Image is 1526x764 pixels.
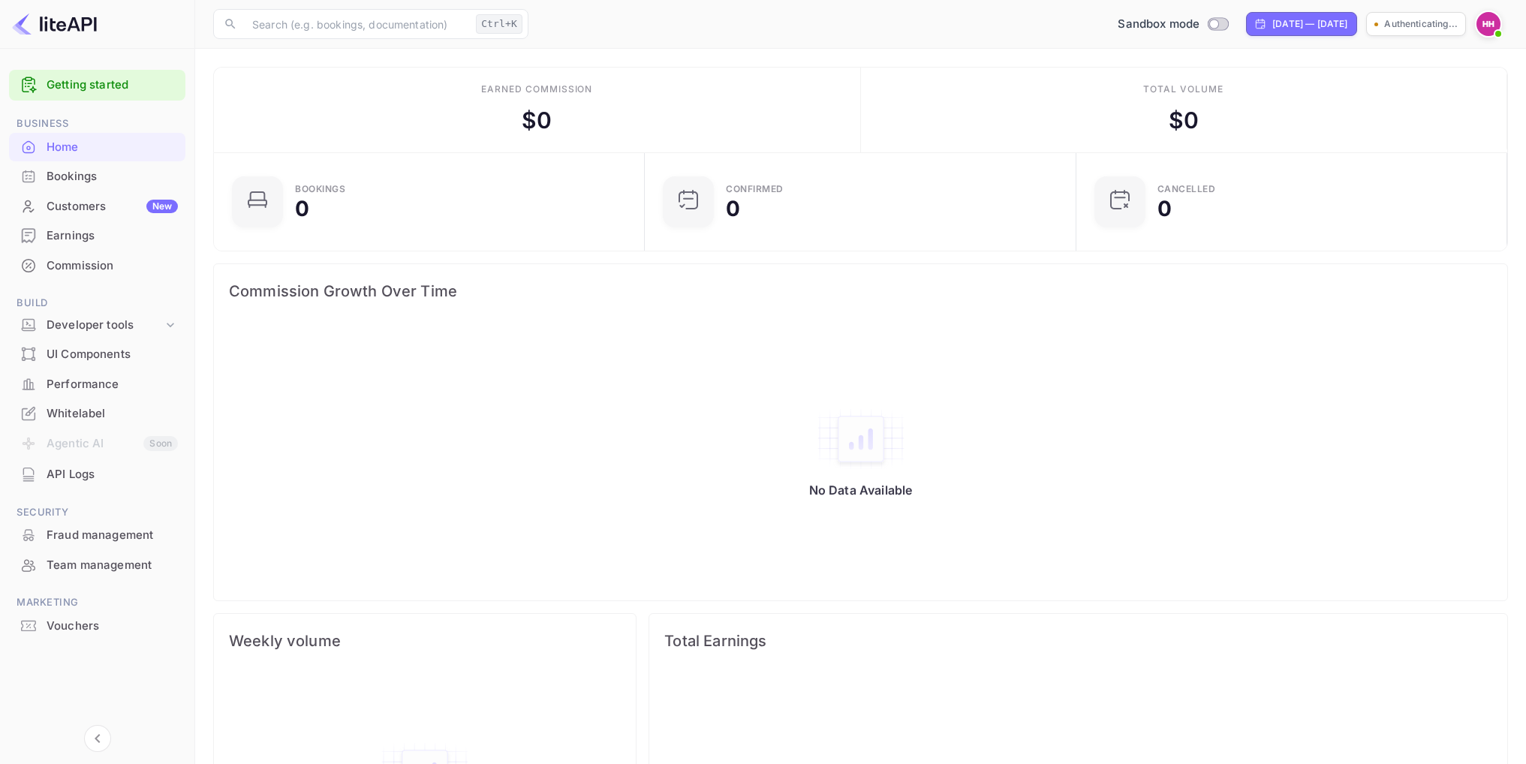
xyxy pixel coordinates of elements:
[47,77,178,94] a: Getting started
[9,70,185,101] div: Getting started
[726,198,740,219] div: 0
[1169,104,1199,137] div: $ 0
[9,312,185,338] div: Developer tools
[9,612,185,639] a: Vouchers
[9,162,185,190] a: Bookings
[1384,17,1458,31] p: Authenticating...
[47,376,178,393] div: Performance
[9,504,185,521] span: Security
[47,227,178,245] div: Earnings
[1476,12,1500,36] img: Henrik Hansen
[9,251,185,281] div: Commission
[47,557,178,574] div: Team management
[9,295,185,311] span: Build
[295,198,309,219] div: 0
[9,192,185,220] a: CustomersNew
[1112,16,1234,33] div: Switch to Production mode
[9,162,185,191] div: Bookings
[84,725,111,752] button: Collapse navigation
[47,139,178,156] div: Home
[9,340,185,369] div: UI Components
[47,466,178,483] div: API Logs
[12,12,97,36] img: LiteAPI logo
[476,14,522,34] div: Ctrl+K
[146,200,178,213] div: New
[243,9,470,39] input: Search (e.g. bookings, documentation)
[1272,17,1347,31] div: [DATE] — [DATE]
[47,198,178,215] div: Customers
[47,168,178,185] div: Bookings
[9,551,185,580] div: Team management
[47,527,178,544] div: Fraud management
[9,460,185,489] div: API Logs
[229,629,621,653] span: Weekly volume
[47,257,178,275] div: Commission
[9,370,185,398] a: Performance
[816,408,906,471] img: empty-state-table2.svg
[47,346,178,363] div: UI Components
[9,340,185,368] a: UI Components
[9,551,185,579] a: Team management
[295,185,345,194] div: Bookings
[1143,83,1224,96] div: Total volume
[1157,185,1216,194] div: CANCELLED
[9,594,185,611] span: Marketing
[9,133,185,161] a: Home
[1118,16,1199,33] span: Sandbox mode
[522,104,552,137] div: $ 0
[809,483,913,498] p: No Data Available
[1157,198,1172,219] div: 0
[9,221,185,251] div: Earnings
[481,83,592,96] div: Earned commission
[47,317,163,334] div: Developer tools
[664,629,1492,653] span: Total Earnings
[9,221,185,249] a: Earnings
[9,399,185,429] div: Whitelabel
[9,399,185,427] a: Whitelabel
[9,370,185,399] div: Performance
[9,521,185,549] a: Fraud management
[47,405,178,423] div: Whitelabel
[9,251,185,279] a: Commission
[9,612,185,641] div: Vouchers
[9,116,185,132] span: Business
[9,133,185,162] div: Home
[9,521,185,550] div: Fraud management
[9,460,185,488] a: API Logs
[1246,12,1357,36] div: Click to change the date range period
[47,618,178,635] div: Vouchers
[9,192,185,221] div: CustomersNew
[726,185,784,194] div: Confirmed
[229,279,1492,303] span: Commission Growth Over Time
